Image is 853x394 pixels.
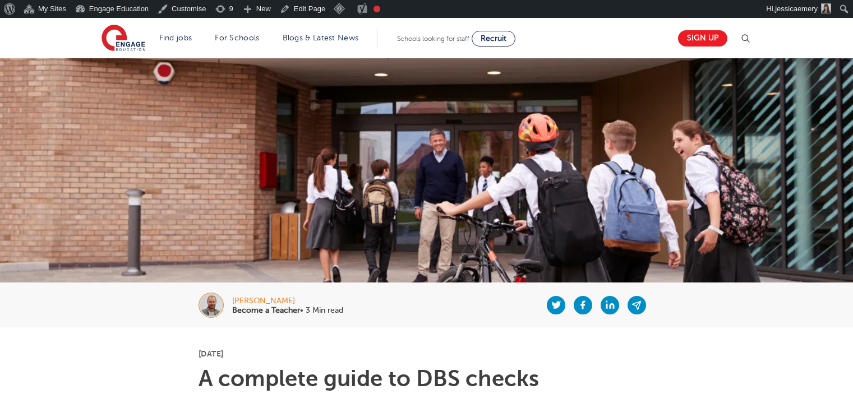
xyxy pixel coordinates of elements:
a: For Schools [215,34,259,42]
p: • 3 Min read [232,307,343,314]
span: jessicaemery [775,4,818,13]
a: Find jobs [159,34,192,42]
a: Recruit [472,31,515,47]
span: Schools looking for staff [397,35,469,43]
a: Sign up [678,30,727,47]
div: Focus keyphrase not set [374,6,380,12]
h1: A complete guide to DBS checks [199,368,654,390]
b: Become a Teacher [232,306,300,314]
div: [PERSON_NAME] [232,297,343,305]
span: Recruit [481,34,506,43]
a: Blogs & Latest News [283,34,359,42]
p: [DATE] [199,350,654,358]
img: Engage Education [102,25,145,53]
